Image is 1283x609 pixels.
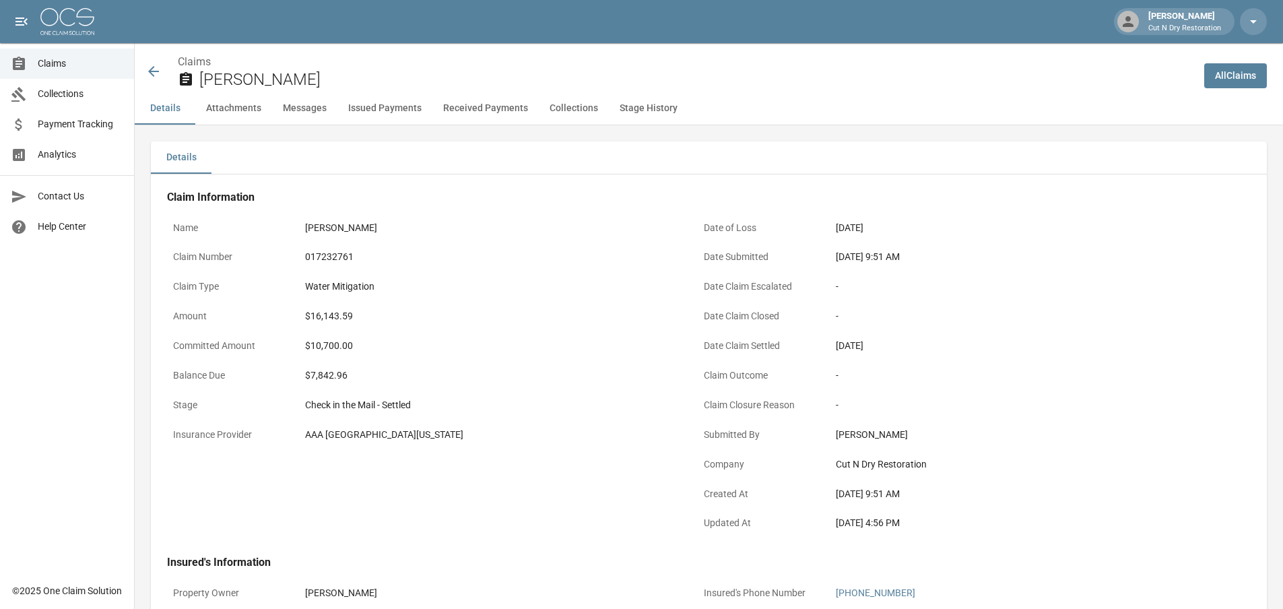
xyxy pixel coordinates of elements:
h4: Claim Information [167,191,1212,204]
div: - [836,398,1206,412]
button: open drawer [8,8,35,35]
span: Analytics [38,148,123,162]
button: Attachments [195,92,272,125]
button: Stage History [609,92,688,125]
button: Details [151,141,211,174]
div: [DATE] [836,339,1206,353]
p: Date Submitted [698,244,819,270]
div: [PERSON_NAME] [1143,9,1226,34]
div: anchor tabs [135,92,1283,125]
p: Insured's Phone Number [698,580,819,606]
span: Contact Us [38,189,123,203]
div: 017232761 [305,250,676,264]
p: Amount [167,303,288,329]
p: Claim Closure Reason [698,392,819,418]
h4: Insured's Information [167,556,1212,569]
div: Water Mitigation [305,280,676,294]
p: Date Claim Escalated [698,274,819,300]
div: AAA [GEOGRAPHIC_DATA][US_STATE] [305,428,676,442]
p: Claim Type [167,274,288,300]
div: [PERSON_NAME] [305,586,676,600]
p: Committed Amount [167,333,288,359]
nav: breadcrumb [178,54,1193,70]
div: © 2025 One Claim Solution [12,584,122,598]
p: Claim Outcome [698,362,819,389]
p: Claim Number [167,244,288,270]
a: AllClaims [1204,63,1267,88]
div: - [836,309,1206,323]
span: Payment Tracking [38,117,123,131]
h2: [PERSON_NAME] [199,70,1193,90]
div: [PERSON_NAME] [305,221,676,235]
div: - [836,280,1206,294]
button: Messages [272,92,337,125]
p: Stage [167,392,288,418]
p: Cut N Dry Restoration [1148,23,1221,34]
p: Insurance Provider [167,422,288,448]
span: Help Center [38,220,123,234]
div: [DATE] 9:51 AM [836,250,1206,264]
p: Submitted By [698,422,819,448]
div: Cut N Dry Restoration [836,457,1206,472]
button: Issued Payments [337,92,432,125]
button: Collections [539,92,609,125]
div: - [836,368,1206,383]
button: Details [135,92,195,125]
div: Check in the Mail - Settled [305,398,676,412]
span: Claims [38,57,123,71]
img: ocs-logo-white-transparent.png [40,8,94,35]
div: [DATE] 4:56 PM [836,516,1206,530]
p: Date Claim Closed [698,303,819,329]
p: Company [698,451,819,478]
p: Updated At [698,510,819,536]
p: Date of Loss [698,215,819,241]
div: $7,842.96 [305,368,676,383]
span: Collections [38,87,123,101]
div: details tabs [151,141,1267,174]
a: [PHONE_NUMBER] [836,587,915,598]
p: Created At [698,481,819,507]
div: [DATE] [836,221,1206,235]
div: [PERSON_NAME] [836,428,1206,442]
p: Name [167,215,288,241]
div: $16,143.59 [305,309,676,323]
div: [DATE] 9:51 AM [836,487,1206,501]
p: Property Owner [167,580,288,606]
a: Claims [178,55,211,68]
button: Received Payments [432,92,539,125]
div: $10,700.00 [305,339,676,353]
p: Balance Due [167,362,288,389]
p: Date Claim Settled [698,333,819,359]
